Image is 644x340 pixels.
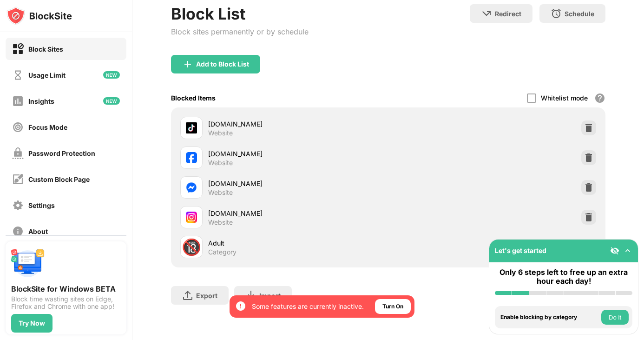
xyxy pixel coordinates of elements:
div: Custom Block Page [28,175,90,183]
div: Enable blocking by category [500,314,599,320]
img: new-icon.svg [103,71,120,79]
img: settings-off.svg [12,200,24,211]
img: error-circle-white.svg [235,300,246,312]
div: Block Sites [28,45,63,53]
div: Insights [28,97,54,105]
div: Block time wasting sites on Edge, Firefox and Chrome with one app! [11,295,121,310]
img: insights-off.svg [12,95,24,107]
div: Block List [171,4,309,23]
div: Some features are currently inactive. [252,302,364,311]
div: BlockSite for Windows BETA [11,284,121,293]
img: omni-setup-toggle.svg [623,246,632,255]
div: [DOMAIN_NAME] [208,119,388,129]
img: time-usage-off.svg [12,69,24,81]
div: Focus Mode [28,123,67,131]
div: Schedule [565,10,594,18]
div: About [28,227,48,235]
div: [DOMAIN_NAME] [208,179,388,188]
div: Blocked Items [171,94,216,102]
div: Adult [208,238,388,248]
div: Website [208,129,233,137]
div: Redirect [495,10,521,18]
div: Only 6 steps left to free up an extra hour each day! [495,268,632,286]
div: Turn On [382,302,403,311]
img: logo-blocksite.svg [7,7,72,25]
img: favicons [186,182,197,193]
img: customize-block-page-off.svg [12,173,24,185]
div: Settings [28,201,55,209]
img: block-on.svg [12,43,24,55]
img: focus-off.svg [12,121,24,133]
img: favicons [186,122,197,133]
img: favicons [186,212,197,223]
div: Website [208,218,233,227]
div: Export [196,292,217,300]
div: [DOMAIN_NAME] [208,208,388,218]
button: Do it [601,310,629,325]
div: 🔞 [182,238,201,257]
div: Add to Block List [196,60,249,68]
div: Website [208,188,233,197]
div: Import [259,292,281,300]
img: password-protection-off.svg [12,147,24,159]
div: Let's get started [495,247,546,254]
div: Whitelist mode [541,94,588,102]
img: push-desktop.svg [11,247,45,280]
img: favicons [186,152,197,163]
div: Try Now [19,320,45,327]
div: Block sites permanently or by schedule [171,27,309,36]
div: Password Protection [28,149,95,157]
div: Usage Limit [28,71,66,79]
div: Category [208,248,237,256]
div: Website [208,159,233,167]
img: eye-not-visible.svg [610,246,619,255]
img: about-off.svg [12,226,24,237]
div: [DOMAIN_NAME] [208,149,388,159]
img: new-icon.svg [103,97,120,105]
